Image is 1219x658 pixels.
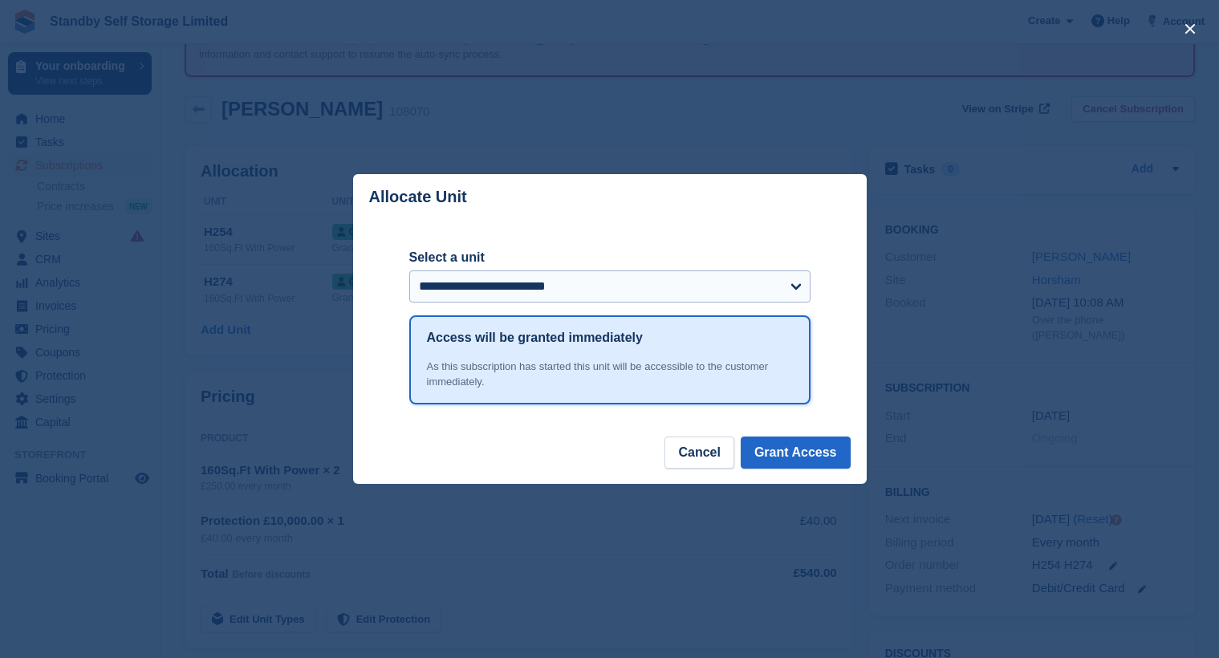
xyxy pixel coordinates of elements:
[1177,16,1203,42] button: close
[427,359,793,390] div: As this subscription has started this unit will be accessible to the customer immediately.
[741,437,851,469] button: Grant Access
[369,188,467,206] p: Allocate Unit
[409,248,811,267] label: Select a unit
[664,437,733,469] button: Cancel
[427,328,643,347] h1: Access will be granted immediately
